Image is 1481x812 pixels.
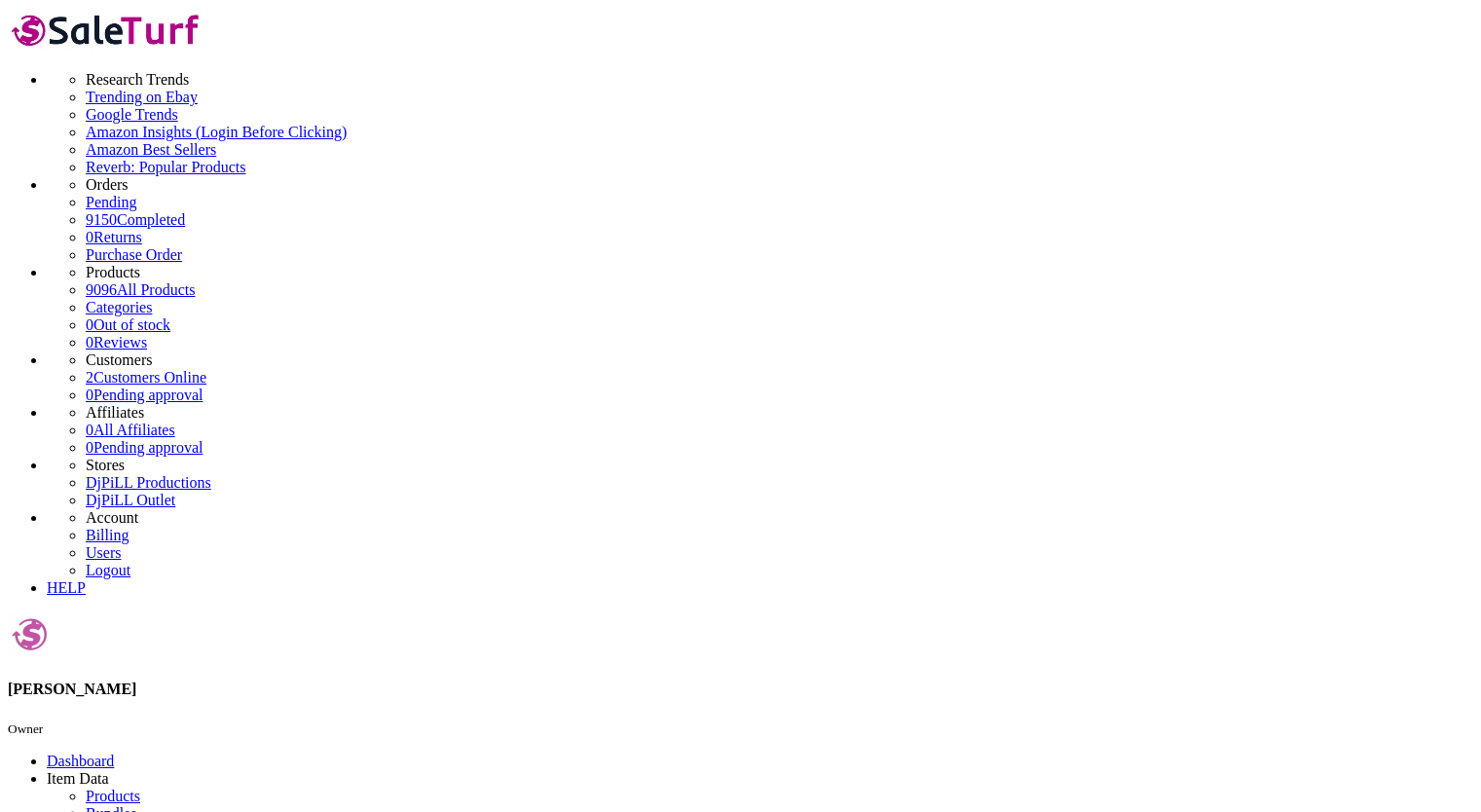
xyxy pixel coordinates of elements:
[86,89,1473,106] a: Trending on Ebay
[86,211,117,228] span: 9150
[86,334,93,351] span: 0
[86,229,93,245] span: 0
[86,299,152,315] a: Categories
[86,422,175,438] a: 0All Affiliates
[86,281,195,298] a: 9096All Products
[86,404,1473,422] li: Affiliates
[8,681,1473,698] h4: [PERSON_NAME]
[86,509,1473,527] li: Account
[86,281,117,298] span: 9096
[47,753,114,769] a: Dashboard
[86,141,1473,159] a: Amazon Best Sellers
[86,544,121,561] a: Users
[86,229,142,245] a: 0Returns
[86,106,1473,124] a: Google Trends
[86,788,140,804] a: Products
[86,264,1473,281] li: Products
[86,211,185,228] a: 9150Completed
[86,492,175,508] a: DjPiLL Outlet
[86,159,1473,176] a: Reverb: Popular Products
[86,71,1473,89] li: Research Trends
[86,562,130,578] a: Logout
[86,246,182,263] a: Purchase Order
[86,457,1473,474] li: Stores
[86,316,93,333] span: 0
[86,369,93,386] span: 2
[47,579,86,596] a: HELP
[8,8,205,52] img: SaleTurf
[86,527,129,543] a: Billing
[86,387,203,403] a: 0Pending approval
[86,334,147,351] a: 0Reviews
[86,176,1473,194] li: Orders
[86,387,93,403] span: 0
[86,351,1473,369] li: Customers
[8,721,43,736] small: Owner
[86,369,206,386] a: 2Customers Online
[86,422,93,438] span: 0
[8,612,52,656] img: djpill
[47,770,109,787] span: Item Data
[86,316,170,333] a: 0Out of stock
[86,194,1473,211] a: Pending
[86,439,93,456] span: 0
[86,439,203,456] a: 0Pending approval
[86,474,211,491] a: DjPiLL Productions
[86,124,1473,141] a: Amazon Insights (Login Before Clicking)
